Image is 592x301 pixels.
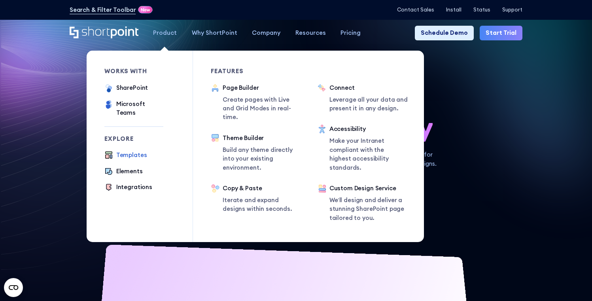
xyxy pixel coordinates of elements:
[104,100,163,117] a: Microsoft Teams
[116,100,163,117] div: Microsoft Teams
[211,68,300,74] div: Features
[70,83,522,142] h1: SharePoint Design has never been
[146,26,184,40] a: Product
[192,28,237,37] div: Why ShortPoint
[223,196,300,214] p: Iterate and expand designs within seconds.
[223,83,302,92] div: Page Builder
[244,26,287,40] a: Company
[211,184,300,214] a: Copy & PasteIterate and expand designs within seconds.
[329,196,407,222] p: We’ll design and deliver a stunning SharePoint page tailored to you.
[223,134,300,142] div: Theme Builder
[70,27,138,40] a: Home
[340,28,361,37] div: Pricing
[104,83,148,94] a: SharePoint
[70,6,136,14] a: Search & Filter Toolbar
[318,125,407,172] a: AccessibilityMake your Intranet compliant with the highest accessibility standards.
[415,26,474,40] a: Schedule Demo
[329,184,407,193] div: Custom Design Service
[397,7,434,13] a: Contact Sales
[153,28,177,37] div: Product
[223,184,300,193] div: Copy & Paste
[329,95,409,113] p: Leverage all your data and present it in any design.
[552,263,592,301] iframe: Chat Widget
[288,26,333,40] a: Resources
[104,151,147,161] a: Templates
[211,134,300,172] a: Theme BuilderBuild any theme directly into your existing environment.
[446,7,461,13] a: Install
[116,167,143,176] div: Elements
[480,26,522,40] a: Start Trial
[116,183,152,191] div: Integrations
[473,7,490,13] a: Status
[329,83,409,92] div: Connect
[252,28,280,37] div: Company
[223,146,300,172] p: Build any theme directly into your existing environment.
[333,26,368,40] a: Pricing
[184,26,244,40] a: Why ShortPoint
[116,83,148,92] div: SharePoint
[318,184,407,224] a: Custom Design ServiceWe’ll design and deliver a stunning SharePoint page tailored to you.
[104,136,163,142] div: Explore
[4,278,23,297] button: Open CMP widget
[295,28,326,37] div: Resources
[211,83,302,122] a: Page BuilderCreate pages with Live and Grid Modes in real-time.
[223,95,302,122] p: Create pages with Live and Grid Modes in real-time.
[318,83,409,113] a: ConnectLeverage all your data and present it in any design.
[502,7,522,13] a: Support
[116,151,147,159] div: Templates
[104,183,152,193] a: Integrations
[343,112,433,142] span: so easy
[104,68,163,74] div: works with
[329,125,407,133] div: Accessibility
[329,136,407,172] p: Make your Intranet compliant with the highest accessibility standards.
[104,167,143,177] a: Elements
